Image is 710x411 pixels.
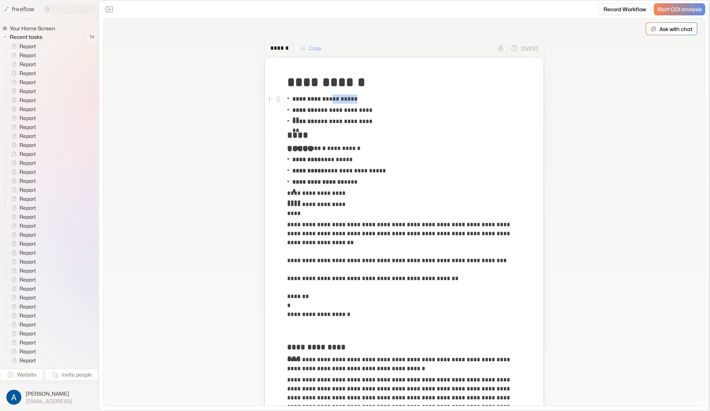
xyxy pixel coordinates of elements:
a: Report [5,150,39,159]
span: Recent tasks [8,33,44,41]
a: Report [5,284,39,293]
img: profile [6,390,21,405]
a: Report [5,96,39,105]
a: Report [5,275,39,284]
span: Report [18,132,38,140]
a: Report [5,338,39,347]
button: Invite people [44,369,98,381]
p: freeflow [12,5,34,14]
button: Open block menu [274,95,283,104]
span: [PERSON_NAME] [26,390,72,398]
span: Report [18,231,38,239]
span: Report [18,258,38,266]
a: Report [5,248,39,257]
a: Record Workflow [599,3,651,15]
a: Report [5,141,39,150]
span: Report [18,222,38,230]
span: [EMAIL_ADDRESS] [26,398,72,405]
a: Report [5,239,39,248]
p: Ask with chat [660,25,692,33]
a: Report [5,212,39,221]
span: Report [18,168,38,176]
span: Report [18,79,38,86]
a: Report [5,320,39,329]
span: Report [18,177,38,185]
a: Report [5,87,39,96]
span: Report [18,321,38,328]
a: Report [5,105,39,114]
a: Report [5,51,39,60]
span: Report [18,52,38,59]
span: Report [18,267,38,274]
a: Report [5,266,39,275]
span: Report [18,186,38,194]
span: Report [18,159,38,167]
a: Report [5,311,39,320]
a: Report [5,221,39,230]
span: 74 [86,32,98,42]
span: Report [18,105,38,113]
a: Report [5,132,39,141]
span: Report [18,285,38,292]
a: Your Home Screen [2,25,58,32]
span: Report [18,114,38,122]
button: Add block [265,95,274,104]
span: Report [18,88,38,95]
span: Report [18,357,38,364]
a: Report [5,194,39,203]
a: Report [5,257,39,266]
a: Report [5,168,39,177]
a: Report [5,185,39,194]
span: Report [18,303,38,310]
span: Report [18,123,38,131]
span: Report [18,43,38,50]
a: freeflow [3,5,34,14]
a: Report [5,203,39,212]
span: Report [18,61,38,68]
span: Report [18,141,38,149]
span: Report [18,348,38,355]
span: Report [18,330,38,337]
a: Report [5,60,39,69]
span: Report [18,150,38,158]
a: Report [5,230,39,239]
a: Report [5,293,39,302]
span: Report [18,339,38,346]
span: Report [18,312,38,319]
a: Report [5,78,39,87]
button: Close the sidebar [103,3,115,15]
span: Your Home Screen [8,25,57,32]
a: Report [5,329,39,338]
span: Report [18,96,38,104]
span: Report [18,249,38,257]
span: Report [18,294,38,301]
span: Report [18,195,38,203]
a: Report [5,159,39,168]
span: Start COI analysis [657,6,702,13]
a: Report [5,356,39,365]
a: Report [5,42,39,51]
a: Report [5,347,39,356]
span: Report [18,213,38,221]
button: [PERSON_NAME][EMAIL_ADDRESS] [4,388,94,407]
p: [DATE] [521,45,538,52]
span: Report [18,240,38,248]
a: Report [5,123,39,132]
a: Start COI analysis [654,3,705,15]
span: Report [18,204,38,212]
button: Recent tasks [2,33,45,42]
span: Report [18,276,38,283]
a: Report [5,302,39,311]
button: Copy [296,42,326,54]
a: Report [5,177,39,185]
a: Report [5,69,39,78]
a: Report [5,114,39,123]
span: Report [18,70,38,77]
